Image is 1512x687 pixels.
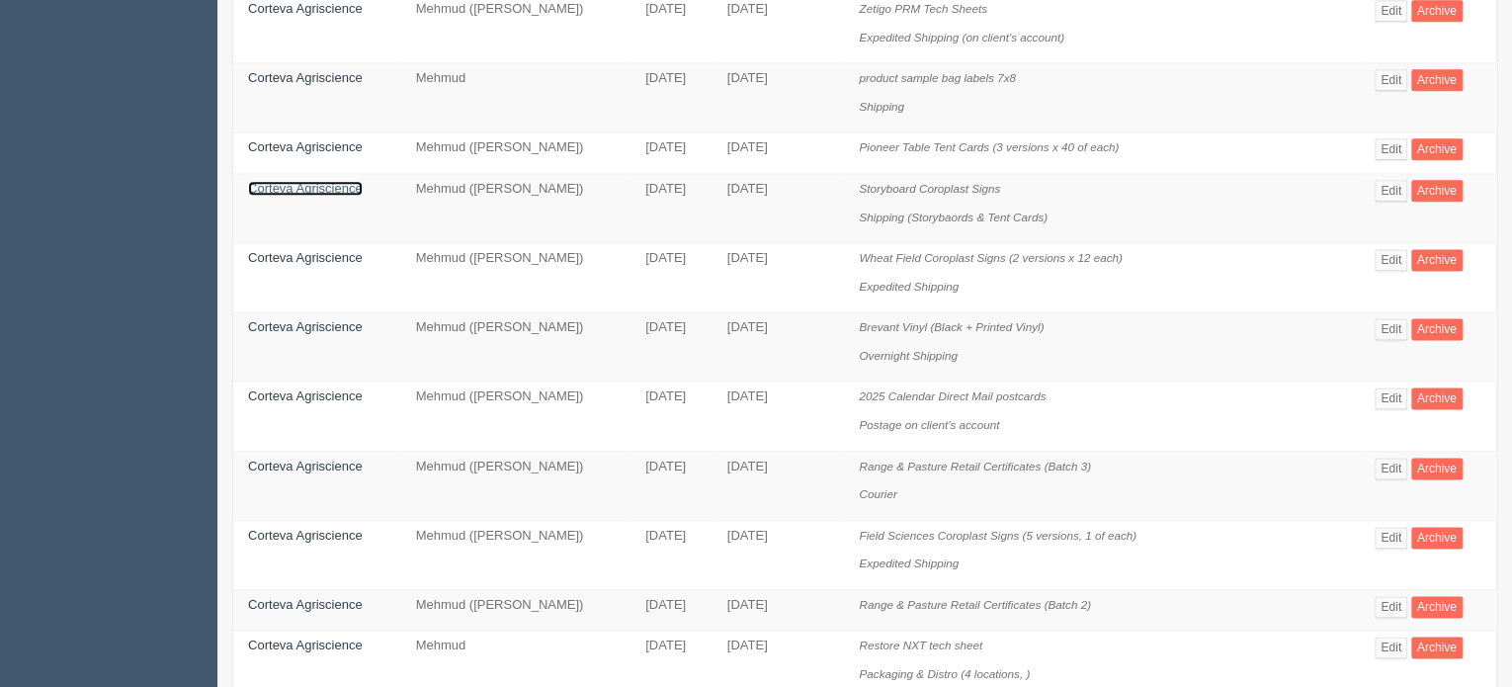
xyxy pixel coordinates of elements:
[713,382,845,451] td: [DATE]
[859,529,1136,542] i: Field Sciences Coroplast Signs (5 versions, 1 of each)
[1375,458,1407,479] a: Edit
[248,388,363,403] a: Corteva Agriscience
[859,2,987,15] i: Zetigo PRM Tech Sheets
[859,460,1091,472] i: Range & Pasture Retail Certificates (Batch 3)
[248,597,363,612] a: Corteva Agriscience
[859,389,1046,402] i: 2025 Calendar Direct Mail postcards
[859,251,1122,264] i: Wheat Field Coroplast Signs (2 versions x 12 each)
[859,182,1000,195] i: Storyboard Coroplast Signs
[1375,596,1407,618] a: Edit
[401,312,631,382] td: Mehmud ([PERSON_NAME])
[1375,138,1407,160] a: Edit
[1411,180,1463,202] a: Archive
[859,100,904,113] i: Shipping
[713,174,845,243] td: [DATE]
[248,528,363,543] a: Corteva Agriscience
[1411,596,1463,618] a: Archive
[401,174,631,243] td: Mehmud ([PERSON_NAME])
[713,132,845,174] td: [DATE]
[1411,637,1463,658] a: Archive
[630,63,713,132] td: [DATE]
[1375,69,1407,91] a: Edit
[713,589,845,631] td: [DATE]
[859,140,1119,153] i: Pioneer Table Tent Cards (3 versions x 40 of each)
[859,487,896,500] i: Courier
[713,451,845,520] td: [DATE]
[248,319,363,334] a: Corteva Agriscience
[1411,527,1463,549] a: Archive
[401,63,631,132] td: Mehmud
[859,211,1048,223] i: Shipping (Storybaords & Tent Cards)
[713,520,845,589] td: [DATE]
[713,312,845,382] td: [DATE]
[1375,180,1407,202] a: Edit
[401,382,631,451] td: Mehmud ([PERSON_NAME])
[1375,387,1407,409] a: Edit
[859,280,959,293] i: Expedited Shipping
[1411,138,1463,160] a: Archive
[713,243,845,312] td: [DATE]
[1411,69,1463,91] a: Archive
[248,139,363,154] a: Corteva Agriscience
[1375,318,1407,340] a: Edit
[401,589,631,631] td: Mehmud ([PERSON_NAME])
[859,557,959,569] i: Expedited Shipping
[859,639,982,651] i: Restore NXT tech sheet
[859,320,1044,333] i: Brevant Vinyl (Black + Printed Vinyl)
[248,70,363,85] a: Corteva Agriscience
[630,312,713,382] td: [DATE]
[630,589,713,631] td: [DATE]
[630,243,713,312] td: [DATE]
[401,520,631,589] td: Mehmud ([PERSON_NAME])
[630,132,713,174] td: [DATE]
[630,382,713,451] td: [DATE]
[1411,249,1463,271] a: Archive
[401,243,631,312] td: Mehmud ([PERSON_NAME])
[859,31,1064,43] i: Expedited Shipping (on client's account)
[859,349,957,362] i: Overnight Shipping
[630,174,713,243] td: [DATE]
[1375,527,1407,549] a: Edit
[630,451,713,520] td: [DATE]
[248,459,363,473] a: Corteva Agriscience
[248,638,363,652] a: Corteva Agriscience
[248,1,363,16] a: Corteva Agriscience
[1375,249,1407,271] a: Edit
[1411,387,1463,409] a: Archive
[1375,637,1407,658] a: Edit
[401,451,631,520] td: Mehmud ([PERSON_NAME])
[859,667,1030,680] i: Packaging & Distro (4 locations, )
[859,598,1091,611] i: Range & Pasture Retail Certificates (Batch 2)
[859,71,1016,84] i: product sample bag labels 7x8
[1411,318,1463,340] a: Archive
[248,181,363,196] a: Corteva Agriscience
[248,250,363,265] a: Corteva Agriscience
[713,63,845,132] td: [DATE]
[630,520,713,589] td: [DATE]
[1411,458,1463,479] a: Archive
[401,132,631,174] td: Mehmud ([PERSON_NAME])
[859,418,999,431] i: Postage on client's account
